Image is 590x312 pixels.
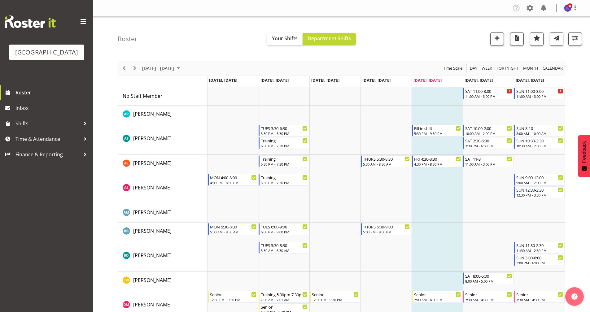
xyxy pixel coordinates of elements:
[133,276,172,284] a: [PERSON_NAME]
[414,131,461,136] div: 5:30 PM - 9:30 PM
[118,173,208,204] td: Alex Sansom resource
[310,291,360,303] div: Devon Morris-Brown"s event - Senior Begin From Wednesday, August 13, 2025 at 12:30:00 PM GMT+12:0...
[514,88,565,99] div: No Staff Member"s event - SUN 11:00-3:00 Begin From Sunday, August 17, 2025 at 11:00:00 AM GMT+12...
[465,162,512,167] div: 11:00 AM - 3:00 PM
[465,143,512,148] div: 3:30 PM - 6:30 PM
[133,184,172,191] span: [PERSON_NAME]
[516,260,563,265] div: 3:00 PM - 6:00 PM
[516,131,563,136] div: 8:00 AM - 10:00 AM
[465,156,512,162] div: SAT 11-3
[259,242,309,253] div: Braedyn Dykes"s event - TUES 5:30-8:30 Begin From Tuesday, August 12, 2025 at 5:30:00 AM GMT+12:0...
[516,187,563,193] div: SUN 12:30-3:30
[209,77,237,83] span: [DATE], [DATE]
[550,32,563,46] button: Send a list of all shifts for the selected filtered period to all rostered employees.
[414,162,461,167] div: 4:30 PM - 8:30 PM
[118,106,208,124] td: Addison Robertson resource
[510,32,524,46] button: Download a PDF of the roster according to the set date range.
[516,174,563,180] div: SUN 9:00-12:00
[308,35,351,42] span: Department Shifts
[261,291,308,297] div: Training 5.30pm-7.30pm
[210,223,257,230] div: MON 5:30-8:30
[133,110,172,118] a: [PERSON_NAME]
[118,87,208,106] td: No Staff Member resource
[123,92,163,100] a: No Staff Member
[463,272,514,284] div: Cain Wilson"s event - SAT 8:00-5:00 Begin From Saturday, August 16, 2025 at 8:00:00 AM GMT+12:00 ...
[259,174,309,186] div: Alex Sansom"s event - Training Begin From Tuesday, August 12, 2025 at 5:30:00 PM GMT+12:00 Ends A...
[15,48,78,57] div: [GEOGRAPHIC_DATA]
[363,223,410,230] div: THURS 5:00-9:00
[15,119,81,128] span: Shifts
[261,162,308,167] div: 5:30 PM - 7:30 PM
[133,227,172,234] span: [PERSON_NAME]
[261,248,308,253] div: 5:30 AM - 8:30 AM
[516,137,563,144] div: SUN 10:30-2:30
[259,125,309,136] div: Ajay Smith"s event - TUES 3:30-6:30 Begin From Tuesday, August 12, 2025 at 3:30:00 PM GMT+12:00 E...
[361,155,411,167] div: Alex Laverty"s event - THURS 5:30-8:30 Begin From Thursday, August 14, 2025 at 5:30:00 AM GMT+12:...
[463,125,514,136] div: Ajay Smith"s event - SAT 10:00-2:00 Begin From Saturday, August 16, 2025 at 10:00:00 AM GMT+12:00...
[142,64,175,72] span: [DATE] - [DATE]
[133,110,172,117] span: [PERSON_NAME]
[412,125,462,136] div: Ajay Smith"s event - Fill in shift Begin From Friday, August 15, 2025 at 5:30:00 PM GMT+12:00 End...
[516,193,563,197] div: 12:30 PM - 3:30 PM
[516,77,544,83] span: [DATE], [DATE]
[363,162,410,167] div: 5:30 AM - 8:30 AM
[514,186,565,198] div: Alex Sansom"s event - SUN 12:30-3:30 Begin From Sunday, August 17, 2025 at 12:30:00 PM GMT+12:00 ...
[131,64,139,72] button: Next
[15,88,90,97] span: Roster
[15,134,81,144] span: Time & Attendance
[465,273,512,279] div: SAT 8:00-5:00
[120,64,129,72] button: Previous
[442,64,464,72] button: Time Scale
[261,223,308,230] div: TUES 6:00-9:00
[414,297,461,302] div: 7:00 AM - 4:00 PM
[469,64,479,72] button: Timeline Day
[261,180,308,185] div: 5:30 PM - 7:30 PM
[261,304,308,310] div: Senior
[259,155,309,167] div: Alex Laverty"s event - Training Begin From Tuesday, August 12, 2025 at 5:30:00 PM GMT+12:00 Ends ...
[261,229,308,234] div: 6:00 PM - 9:00 PM
[516,291,563,297] div: Senior
[210,297,257,302] div: 12:30 PM - 9:30 PM
[516,94,563,99] div: 11:00 AM - 3:00 PM
[514,242,565,253] div: Braedyn Dykes"s event - SUN 11:30-2:30 Begin From Sunday, August 17, 2025 at 11:30:00 AM GMT+12:0...
[514,174,565,186] div: Alex Sansom"s event - SUN 9:00-12:00 Begin From Sunday, August 17, 2025 at 9:00:00 AM GMT+12:00 E...
[530,32,544,46] button: Highlight an important date within the roster.
[514,125,565,136] div: Ajay Smith"s event - SUN 8-10 Begin From Sunday, August 17, 2025 at 8:00:00 AM GMT+12:00 Ends At ...
[465,125,512,131] div: SAT 10:00-2:00
[443,64,463,72] span: Time Scale
[118,241,208,272] td: Braedyn Dykes resource
[412,291,462,303] div: Devon Morris-Brown"s event - Senior Begin From Friday, August 15, 2025 at 7:00:00 AM GMT+12:00 En...
[118,204,208,223] td: Angus McLeay resource
[210,229,257,234] div: 5:30 AM - 8:30 AM
[516,297,563,302] div: 7:30 AM - 4:30 PM
[267,33,303,45] button: Your Shifts
[208,174,258,186] div: Alex Sansom"s event - MON 4:00-8:00 Begin From Monday, August 11, 2025 at 4:00:00 PM GMT+12:00 En...
[413,77,442,83] span: [DATE], [DATE]
[118,223,208,241] td: Bradley Barton resource
[463,291,514,303] div: Devon Morris-Brown"s event - Senior Begin From Saturday, August 16, 2025 at 7:30:00 AM GMT+12:00 ...
[118,272,208,290] td: Cain Wilson resource
[514,254,565,266] div: Braedyn Dykes"s event - SUN 3:00-6:00 Begin From Sunday, August 17, 2025 at 3:00:00 PM GMT+12:00 ...
[312,291,359,297] div: Senior
[259,137,309,149] div: Ajay Smith"s event - Training Begin From Tuesday, August 12, 2025 at 6:30:00 PM GMT+12:00 Ends At...
[568,32,582,46] button: Filter Shifts
[361,223,411,235] div: Bradley Barton"s event - THURS 5:00-9:00 Begin From Thursday, August 14, 2025 at 5:00:00 PM GMT+1...
[465,297,512,302] div: 7:30 AM - 4:30 PM
[119,62,129,75] div: previous period
[210,291,257,297] div: Senior
[571,293,578,300] img: help-xxl-2.png
[133,209,172,216] span: [PERSON_NAME]
[362,77,391,83] span: [DATE], [DATE]
[123,93,163,99] span: No Staff Member
[516,242,563,248] div: SUN 11:30-2:30
[261,137,308,144] div: Training
[463,137,514,149] div: Ajay Smith"s event - SAT 2:30-6:30 Begin From Saturday, August 16, 2025 at 3:30:00 PM GMT+12:00 E...
[208,223,258,235] div: Bradley Barton"s event - MON 5:30-8:30 Begin From Monday, August 11, 2025 at 5:30:00 AM GMT+12:00...
[465,88,512,94] div: SAT 11:00-3:00
[133,252,172,259] a: [PERSON_NAME]
[414,291,461,297] div: Senior
[133,301,172,308] a: [PERSON_NAME]
[564,4,571,12] img: laurie-cook11580.jpg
